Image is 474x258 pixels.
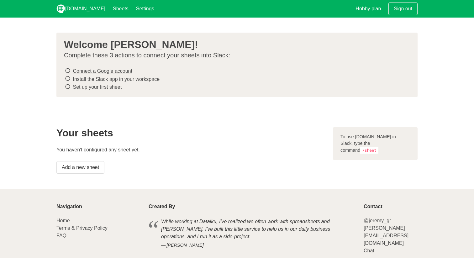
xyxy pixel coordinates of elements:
[149,217,356,250] blockquote: While working at Dataiku, I've realized we often work with spreadsheets and [PERSON_NAME]. I've b...
[364,218,391,223] a: @jeremy_gr
[64,51,405,59] p: Complete these 3 actions to connect your sheets into Slack:
[56,127,325,139] h2: Your sheets
[73,68,132,74] a: Connect a Google account
[56,233,66,238] a: FAQ
[56,4,65,13] img: logo_v2_white.png
[364,204,418,209] p: Contact
[161,242,344,249] cite: [PERSON_NAME]
[56,161,104,174] a: Add a new sheet
[56,146,325,154] p: You haven't configured any sheet yet.
[364,225,408,246] a: [PERSON_NAME][EMAIL_ADDRESS][DOMAIN_NAME]
[56,204,141,209] p: Navigation
[360,147,378,154] code: /sheet
[364,248,374,253] a: Chat
[149,204,356,209] p: Created By
[56,225,108,231] a: Terms & Privacy Policy
[388,3,418,15] a: Sign out
[333,127,418,160] div: To use [DOMAIN_NAME] in Slack, type the command .
[73,76,160,82] a: Install the Slack app in your workspace
[73,84,122,90] a: Set up your first sheet
[64,39,405,50] h3: Welcome [PERSON_NAME]!
[56,218,70,223] a: Home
